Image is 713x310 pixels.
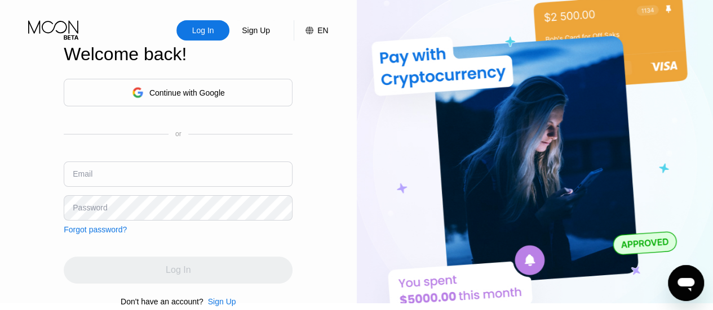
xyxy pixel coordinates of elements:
[73,203,107,212] div: Password
[64,79,293,106] div: Continue with Google
[208,297,236,306] div: Sign Up
[294,20,328,41] div: EN
[241,25,271,36] div: Sign Up
[229,20,282,41] div: Sign Up
[64,225,127,234] div: Forgot password?
[64,44,293,65] div: Welcome back!
[73,169,92,178] div: Email
[176,20,229,41] div: Log In
[175,130,181,138] div: or
[149,88,225,97] div: Continue with Google
[317,26,328,35] div: EN
[191,25,215,36] div: Log In
[668,265,704,301] iframe: Button to launch messaging window
[121,297,203,306] div: Don't have an account?
[203,297,236,306] div: Sign Up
